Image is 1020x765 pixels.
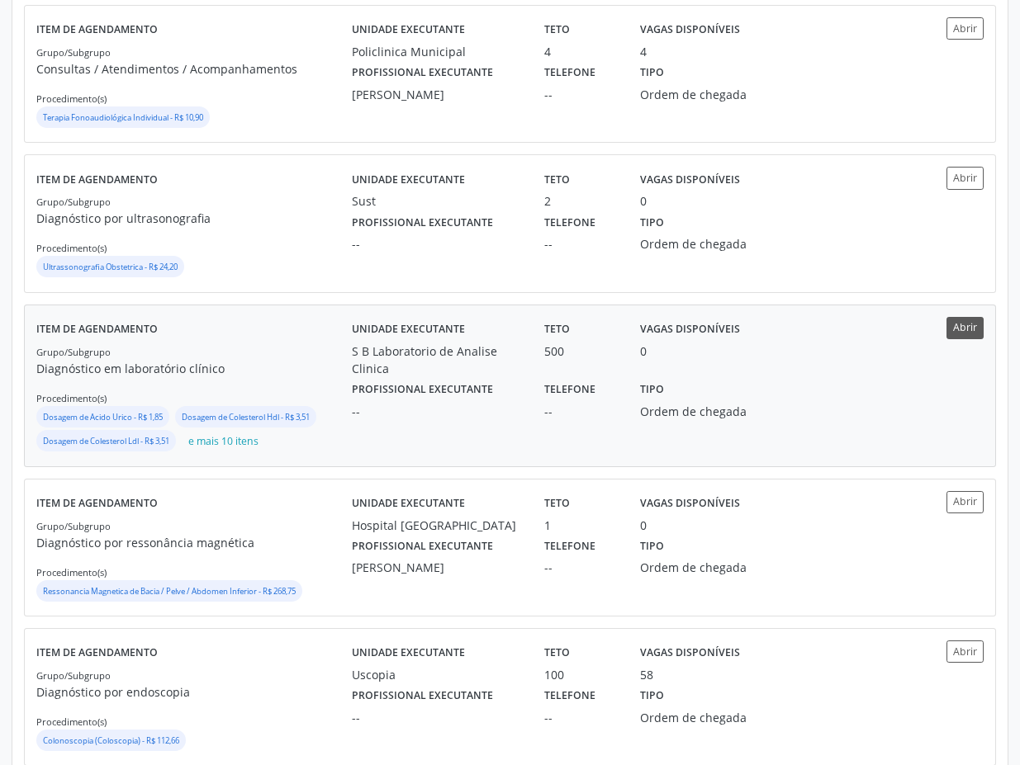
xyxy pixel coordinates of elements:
label: Teto [544,640,570,666]
label: Telefone [544,210,595,235]
label: Item de agendamento [36,491,158,517]
p: Consultas / Atendimentos / Acompanhamentos [36,60,352,78]
small: Grupo/Subgrupo [36,669,111,682]
small: Dosagem de Colesterol Ldl - R$ 3,51 [43,436,169,446]
label: Telefone [544,683,595,709]
label: Teto [544,317,570,342]
p: Diagnóstico em laboratório clínico [36,360,352,377]
button: Abrir [946,167,984,189]
div: Policlinica Municipal [352,43,520,60]
div: Ordem de chegada [640,235,761,253]
div: -- [544,559,617,576]
div: 4 [640,43,647,60]
label: Tipo [640,60,664,86]
label: Tipo [640,210,664,235]
div: 0 [640,192,647,210]
div: 0 [640,342,647,360]
label: Item de agendamento [36,640,158,666]
button: Abrir [946,17,984,40]
button: Abrir [946,640,984,663]
label: Vagas disponíveis [640,167,740,192]
small: Procedimento(s) [36,392,107,404]
div: -- [544,709,617,726]
label: Item de agendamento [36,167,158,192]
label: Profissional executante [352,60,493,86]
label: Unidade executante [352,491,465,517]
label: Vagas disponíveis [640,17,740,43]
div: -- [544,403,617,420]
div: Ordem de chegada [640,559,761,576]
button: Abrir [946,317,984,339]
div: Ordem de chegada [640,86,761,103]
div: [PERSON_NAME] [352,559,520,576]
div: Ordem de chegada [640,403,761,420]
label: Vagas disponíveis [640,491,740,517]
div: -- [352,709,520,726]
small: Dosagem de Acido Urico - R$ 1,85 [43,412,163,423]
label: Telefone [544,377,595,403]
div: 2 [544,192,617,210]
label: Profissional executante [352,683,493,709]
div: 1 [544,517,617,534]
div: Sust [352,192,520,210]
label: Vagas disponíveis [640,317,740,342]
div: 500 [544,342,617,360]
div: -- [544,235,617,253]
label: Profissional executante [352,534,493,560]
label: Profissional executante [352,377,493,403]
label: Tipo [640,534,664,560]
p: Diagnóstico por ressonância magnética [36,534,352,551]
small: Ressonancia Magnetica de Bacia / Pelve / Abdomen Inferior - R$ 268,75 [43,586,296,597]
label: Unidade executante [352,640,465,666]
label: Profissional executante [352,210,493,235]
label: Tipo [640,683,664,709]
small: Procedimento(s) [36,242,107,254]
small: Terapia Fonoaudiológica Individual - R$ 10,90 [43,112,203,123]
small: Colonoscopia (Coloscopia) - R$ 112,66 [43,735,179,746]
div: -- [352,403,520,420]
div: 58 [640,666,653,683]
div: 4 [544,43,617,60]
p: Diagnóstico por ultrasonografia [36,210,352,227]
label: Unidade executante [352,317,465,342]
div: Ordem de chegada [640,709,761,726]
label: Unidade executante [352,167,465,192]
div: S B Laboratorio de Analise Clinica [352,342,520,377]
small: Procedimento(s) [36,566,107,578]
label: Vagas disponíveis [640,640,740,666]
button: Abrir [946,491,984,513]
button: e mais 10 itens [182,430,265,452]
div: -- [544,86,617,103]
small: Grupo/Subgrupo [36,346,111,358]
div: [PERSON_NAME] [352,86,520,103]
label: Telefone [544,60,595,86]
label: Item de agendamento [36,17,158,43]
small: Grupo/Subgrupo [36,196,111,208]
div: 100 [544,666,617,683]
small: Grupo/Subgrupo [36,46,111,59]
p: Diagnóstico por endoscopia [36,683,352,701]
label: Item de agendamento [36,317,158,342]
small: Grupo/Subgrupo [36,520,111,532]
small: Dosagem de Colesterol Hdl - R$ 3,51 [182,412,310,423]
label: Teto [544,17,570,43]
div: -- [352,235,520,253]
div: 0 [640,517,647,534]
label: Telefone [544,534,595,560]
div: Hospital [GEOGRAPHIC_DATA] [352,517,520,534]
div: Uscopia [352,666,520,683]
label: Unidade executante [352,17,465,43]
label: Teto [544,491,570,517]
small: Ultrassonografia Obstetrica - R$ 24,20 [43,262,178,272]
label: Teto [544,167,570,192]
small: Procedimento(s) [36,92,107,105]
small: Procedimento(s) [36,715,107,728]
label: Tipo [640,377,664,403]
